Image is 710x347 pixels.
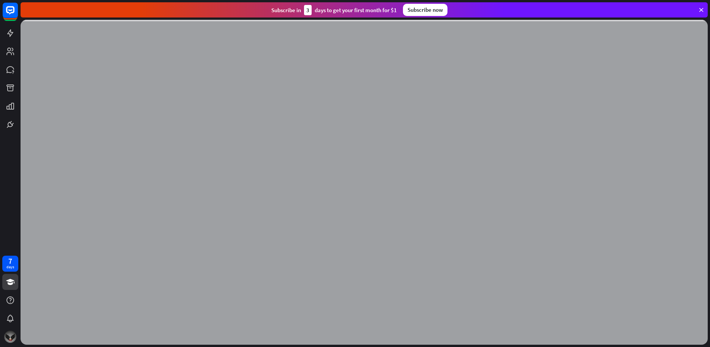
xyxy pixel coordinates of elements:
div: Subscribe now [403,4,447,16]
div: days [6,264,14,270]
div: 7 [8,258,12,264]
a: 7 days [2,256,18,272]
div: 3 [304,5,312,15]
div: Subscribe in days to get your first month for $1 [271,5,397,15]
